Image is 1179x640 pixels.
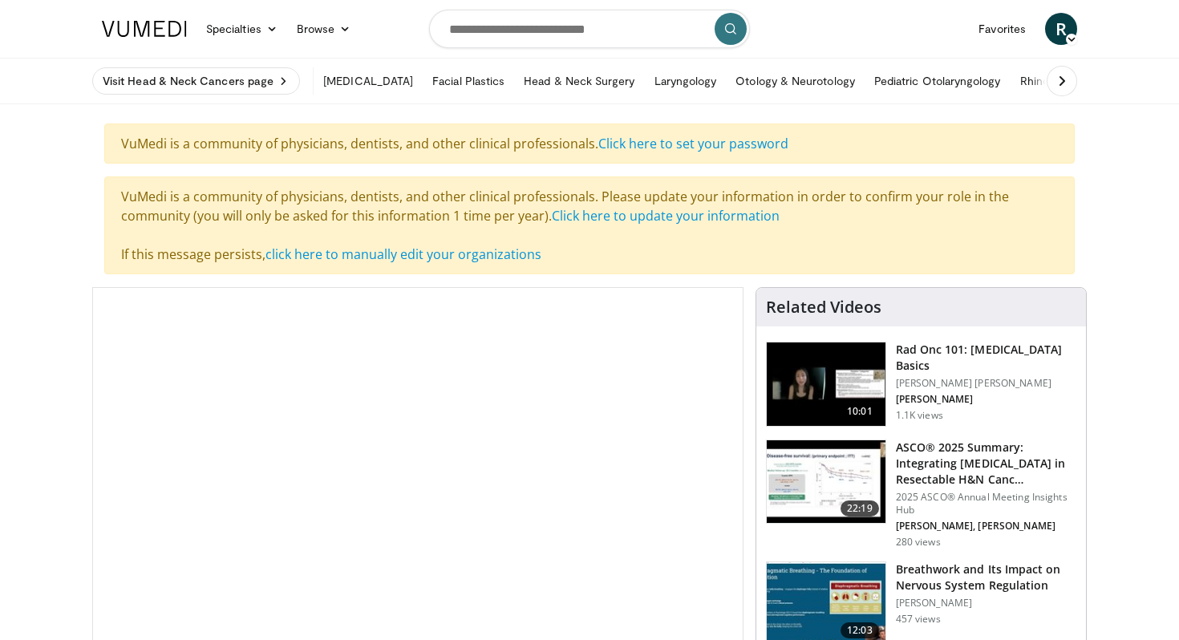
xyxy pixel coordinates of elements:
a: Head & Neck Surgery [514,65,644,97]
h3: ASCO® 2025 Summary: Integrating [MEDICAL_DATA] in Resectable H&N Canc… [896,439,1076,488]
input: Search topics, interventions [429,10,750,48]
img: VuMedi Logo [102,21,187,37]
a: Visit Head & Neck Cancers page [92,67,300,95]
p: 1.1K views [896,409,943,422]
span: 22:19 [841,500,879,516]
h3: Rad Onc 101: [MEDICAL_DATA] Basics [896,342,1076,374]
a: Click here to update your information [552,207,780,225]
a: 22:19 ASCO® 2025 Summary: Integrating [MEDICAL_DATA] in Resectable H&N Canc… 2025 ASCO® Annual Me... [766,439,1076,549]
a: Click here to set your password [598,135,788,152]
a: click here to manually edit your organizations [265,245,541,263]
a: Specialties [196,13,287,45]
p: [PERSON_NAME] [896,393,1076,406]
p: 280 views [896,536,941,549]
a: Pediatric Otolaryngology [865,65,1011,97]
a: Laryngology [645,65,727,97]
h4: Related Videos [766,298,881,317]
img: aee802ce-c4cb-403d-b093-d98594b3404c.150x105_q85_crop-smart_upscale.jpg [767,342,885,426]
p: [PERSON_NAME] [PERSON_NAME] [896,377,1076,390]
a: [MEDICAL_DATA] [314,65,423,97]
p: 2025 ASCO® Annual Meeting Insights Hub [896,491,1076,516]
h3: Breathwork and Its Impact on Nervous System Regulation [896,561,1076,593]
div: VuMedi is a community of physicians, dentists, and other clinical professionals. [104,124,1075,164]
p: [PERSON_NAME], [PERSON_NAME] [896,520,1076,533]
a: Favorites [969,13,1035,45]
span: 12:03 [841,622,879,638]
img: 6b668687-9898-4518-9951-025704d4bc20.150x105_q85_crop-smart_upscale.jpg [767,440,885,524]
span: 10:01 [841,403,879,419]
div: VuMedi is a community of physicians, dentists, and other clinical professionals. Please update yo... [104,176,1075,274]
a: Rhinology & Allergy [1011,65,1129,97]
p: [PERSON_NAME] [896,597,1076,610]
p: 457 views [896,613,941,626]
a: Facial Plastics [423,65,514,97]
a: 10:01 Rad Onc 101: [MEDICAL_DATA] Basics [PERSON_NAME] [PERSON_NAME] [PERSON_NAME] 1.1K views [766,342,1076,427]
a: Browse [287,13,361,45]
a: R [1045,13,1077,45]
a: Otology & Neurotology [726,65,864,97]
